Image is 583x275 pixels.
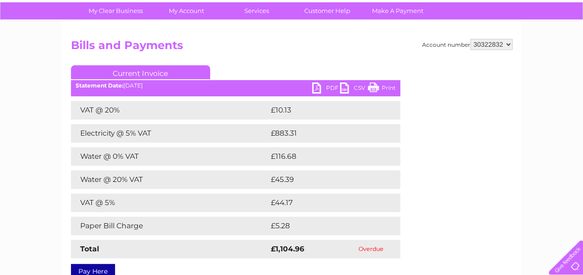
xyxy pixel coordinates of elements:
[73,5,511,45] div: Clear Business is a trading name of Verastar Limited (registered in [GEOGRAPHIC_DATA] No. 3667643...
[269,101,380,119] td: £10.13
[269,124,383,143] td: £883.31
[368,82,396,96] a: Print
[269,217,378,235] td: £5.28
[20,24,68,52] img: logo.png
[269,170,381,189] td: £45.39
[71,170,269,189] td: Water @ 20% VAT
[469,39,497,46] a: Telecoms
[408,5,472,16] a: 0333 014 3131
[71,39,513,56] h2: Bills and Payments
[71,101,269,119] td: VAT @ 20%
[148,2,224,19] a: My Account
[71,147,269,166] td: Water @ 0% VAT
[359,2,436,19] a: Make A Payment
[80,244,99,253] strong: Total
[71,124,269,143] td: Electricity @ 5% VAT
[552,39,574,46] a: Log out
[76,82,123,89] b: Statement Date:
[269,194,381,212] td: £44.17
[269,147,383,166] td: £116.68
[422,39,513,50] div: Account number
[289,2,365,19] a: Customer Help
[271,244,304,253] strong: £1,104.96
[77,2,154,19] a: My Clear Business
[502,39,516,46] a: Blog
[521,39,544,46] a: Contact
[71,65,210,79] a: Current Invoice
[71,194,269,212] td: VAT @ 5%
[342,240,400,258] td: Overdue
[420,39,437,46] a: Water
[443,39,463,46] a: Energy
[340,82,368,96] a: CSV
[218,2,295,19] a: Services
[71,217,269,235] td: Paper Bill Charge
[71,82,400,89] div: [DATE]
[312,82,340,96] a: PDF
